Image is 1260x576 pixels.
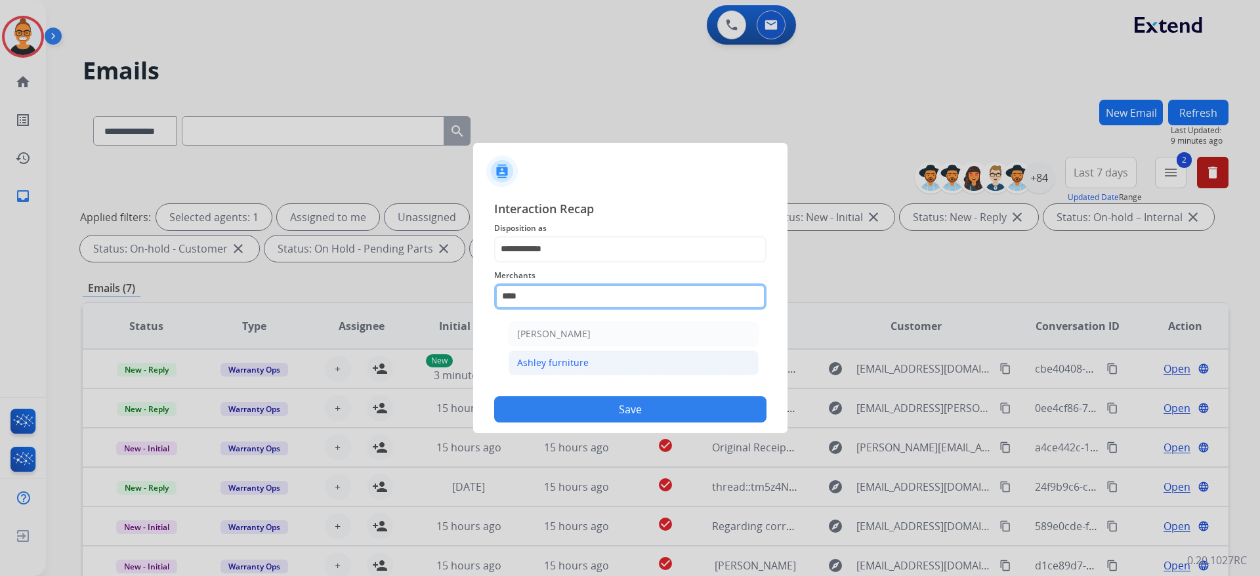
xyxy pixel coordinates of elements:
div: [PERSON_NAME] [517,327,591,340]
button: Save [494,396,766,422]
div: Ashley furniture [517,356,589,369]
span: Merchants [494,268,766,283]
img: contactIcon [486,155,518,187]
span: Interaction Recap [494,199,766,220]
p: 0.20.1027RC [1187,552,1247,568]
span: Disposition as [494,220,766,236]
